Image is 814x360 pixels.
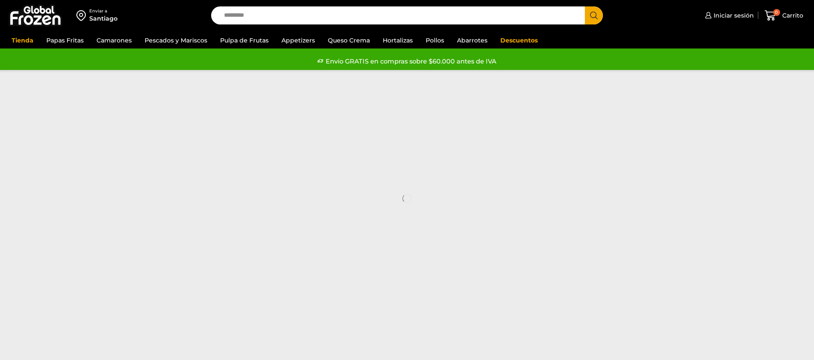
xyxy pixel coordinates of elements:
a: Descuentos [496,32,542,48]
a: Hortalizas [378,32,417,48]
a: Tienda [7,32,38,48]
a: Appetizers [277,32,319,48]
a: Pollos [421,32,448,48]
div: Santiago [89,14,118,23]
button: Search button [585,6,603,24]
span: Carrito [780,11,803,20]
a: Papas Fritas [42,32,88,48]
img: address-field-icon.svg [76,8,89,23]
a: Pulpa de Frutas [216,32,273,48]
a: Iniciar sesión [703,7,754,24]
a: Camarones [92,32,136,48]
a: Pescados y Mariscos [140,32,212,48]
a: 0 Carrito [763,6,805,26]
span: Iniciar sesión [711,11,754,20]
span: 0 [773,9,780,16]
div: Enviar a [89,8,118,14]
a: Queso Crema [324,32,374,48]
a: Abarrotes [453,32,492,48]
